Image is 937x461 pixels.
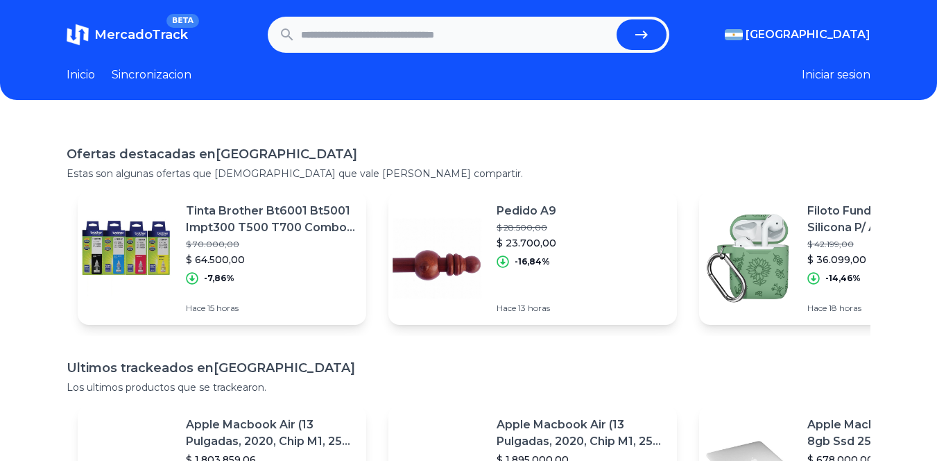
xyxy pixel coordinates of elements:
a: Featured imagePedido A9$ 28.500,00$ 23.700,00-16,84%Hace 13 horas [388,192,677,325]
a: Featured imageTinta Brother Bt6001 Bt5001 Impt300 T500 T700 Combo Orig$ 70.000,00$ 64.500,00-7,86... [78,192,366,325]
p: $ 70.000,00 [186,239,355,250]
a: MercadoTrackBETA [67,24,188,46]
p: $ 64.500,00 [186,253,355,267]
img: MercadoTrack [67,24,89,46]
p: Apple Macbook Air (13 Pulgadas, 2020, Chip M1, 256 Gb De Ssd, 8 Gb De Ram) - Plata [186,417,355,450]
p: Pedido A9 [497,203,556,219]
p: -7,86% [204,273,234,284]
img: Featured image [699,210,796,307]
span: MercadoTrack [94,27,188,42]
img: Featured image [388,210,485,307]
h1: Ofertas destacadas en [GEOGRAPHIC_DATA] [67,144,870,164]
p: -14,46% [825,273,861,284]
button: Iniciar sesion [802,67,870,83]
span: [GEOGRAPHIC_DATA] [746,26,870,43]
p: Estas son algunas ofertas que [DEMOGRAPHIC_DATA] que vale [PERSON_NAME] compartir. [67,167,870,181]
a: Sincronizacion [112,67,191,83]
button: [GEOGRAPHIC_DATA] [725,26,870,43]
p: Tinta Brother Bt6001 Bt5001 Impt300 T500 T700 Combo Orig [186,203,355,236]
p: -16,84% [515,256,550,267]
p: $ 23.700,00 [497,236,556,250]
span: BETA [166,14,199,28]
p: Hace 15 horas [186,303,355,314]
p: $ 28.500,00 [497,222,556,233]
h1: Ultimos trackeados en [GEOGRAPHIC_DATA] [67,358,870,378]
p: Apple Macbook Air (13 Pulgadas, 2020, Chip M1, 256 Gb De Ssd, 8 Gb De Ram) - Plata [497,417,666,450]
img: Featured image [78,210,175,307]
p: Los ultimos productos que se trackearon. [67,380,870,394]
a: Inicio [67,67,95,83]
img: Argentina [725,29,743,40]
p: Hace 13 horas [497,303,556,314]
